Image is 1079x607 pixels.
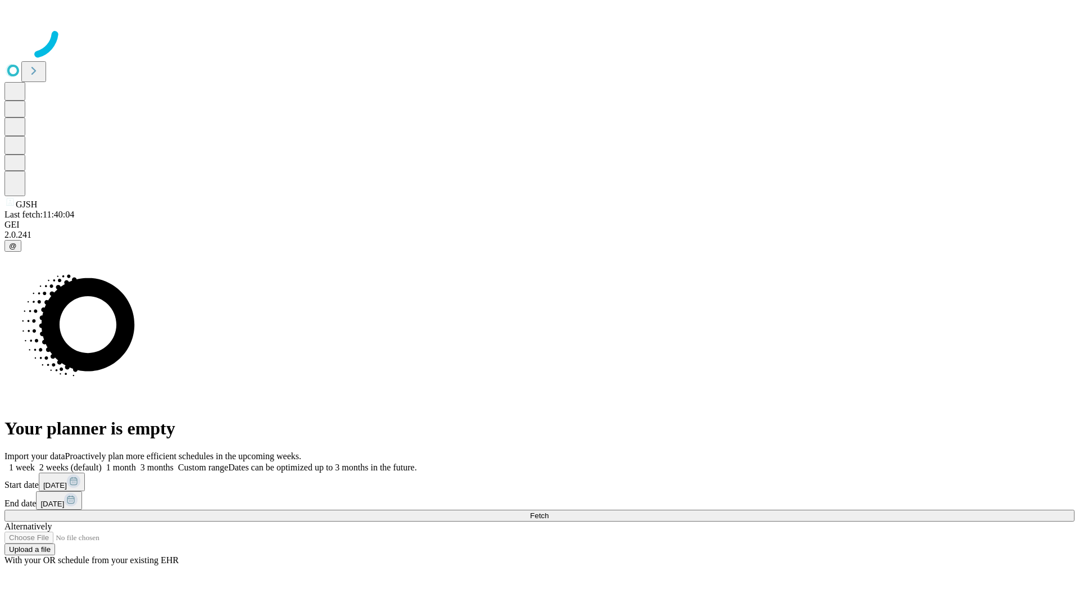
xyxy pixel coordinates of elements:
[36,491,82,510] button: [DATE]
[4,491,1075,510] div: End date
[4,230,1075,240] div: 2.0.241
[4,510,1075,522] button: Fetch
[4,220,1075,230] div: GEI
[4,473,1075,491] div: Start date
[16,200,37,209] span: GJSH
[4,522,52,531] span: Alternatively
[9,463,35,472] span: 1 week
[228,463,416,472] span: Dates can be optimized up to 3 months in the future.
[9,242,17,250] span: @
[140,463,174,472] span: 3 months
[178,463,228,472] span: Custom range
[65,451,301,461] span: Proactively plan more efficient schedules in the upcoming weeks.
[43,481,67,490] span: [DATE]
[40,500,64,508] span: [DATE]
[39,473,85,491] button: [DATE]
[530,511,548,520] span: Fetch
[4,555,179,565] span: With your OR schedule from your existing EHR
[4,210,74,219] span: Last fetch: 11:40:04
[4,240,21,252] button: @
[4,451,65,461] span: Import your data
[106,463,136,472] span: 1 month
[39,463,102,472] span: 2 weeks (default)
[4,418,1075,439] h1: Your planner is empty
[4,543,55,555] button: Upload a file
